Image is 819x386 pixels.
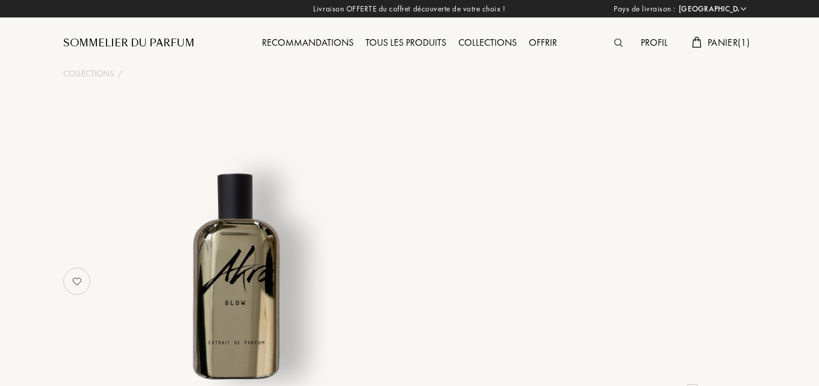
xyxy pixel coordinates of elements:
span: Pays de livraison : [614,3,676,15]
a: Collections [63,67,114,80]
a: Profil [635,36,674,49]
a: Tous les produits [360,36,452,49]
img: search_icn.svg [614,39,623,47]
img: no_like_p.png [65,269,89,293]
a: Recommandations [256,36,360,49]
div: Offrir [523,36,563,51]
div: Collections [452,36,523,51]
span: Panier ( 1 ) [708,36,750,49]
img: cart.svg [692,37,702,48]
a: Offrir [523,36,563,49]
a: Sommelier du Parfum [63,36,195,51]
a: Collections [452,36,523,49]
div: Tous les produits [360,36,452,51]
div: Recommandations [256,36,360,51]
div: Profil [635,36,674,51]
div: / [117,67,122,80]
